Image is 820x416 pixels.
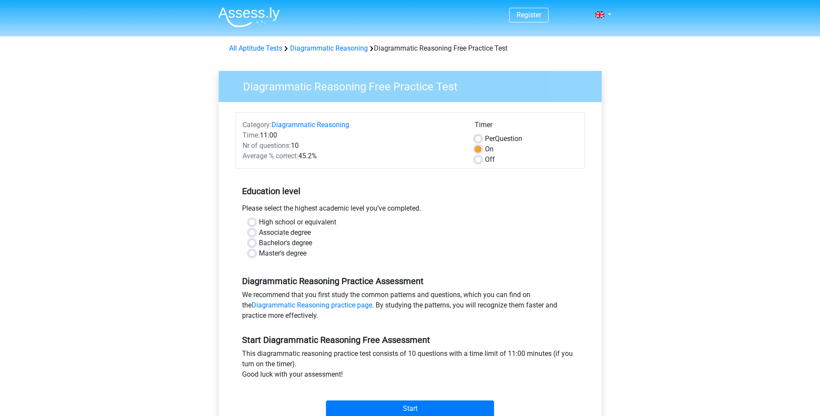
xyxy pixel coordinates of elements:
span: Average % correct: [242,152,298,160]
label: Master's degree [259,248,306,259]
label: Associate degree [259,227,311,238]
div: 45.2% [236,151,468,161]
div: Diagrammatic Reasoning Free Practice Test [226,43,595,54]
div: 11:00 [236,130,468,141]
h5: Start Diagrammatic Reasoning Free Assessment [242,335,578,345]
h5: Diagrammatic Reasoning Practice Assessment [242,276,578,286]
div: 10 [236,141,468,151]
label: Bachelor's degree [259,238,312,248]
span: Per [485,134,495,143]
h5: Education level [242,182,578,200]
span: Category: [242,121,271,129]
label: Question [485,134,522,144]
span: Nr of questions: [242,141,291,150]
label: High school or equivalent [259,217,336,227]
h3: Diagrammatic Reasoning Free Practice Test [233,77,595,93]
div: Timer [475,120,578,134]
div: We recommend that you first study the common patterns and questions, which you can find on the . ... [236,290,585,324]
span: Time: [242,131,260,139]
a: Diagrammatic Reasoning practice page [252,301,372,309]
div: Please select the highest academic level you’ve completed. [236,203,585,217]
div: This diagrammatic reasoning practice test consists of 10 questions with a time limit of 11:00 min... [236,349,585,383]
a: Diagrammatic Reasoning [290,44,368,52]
a: Diagrammatic Reasoning [271,121,349,129]
img: Assessly [218,7,280,27]
a: Register [517,11,541,19]
label: Off [485,154,495,165]
a: All Aptitude Tests [229,44,282,52]
label: On [485,144,494,154]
